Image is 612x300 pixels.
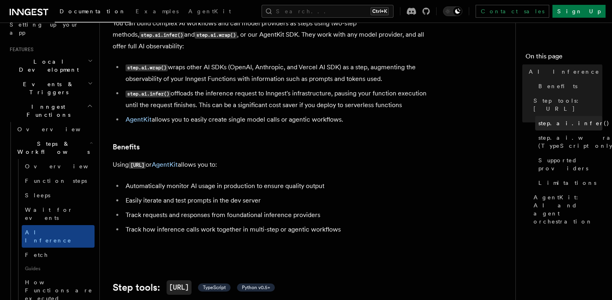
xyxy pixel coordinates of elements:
[123,88,435,111] li: offloads the inference request to Inngest's infrastructure, pausing your function execution until...
[183,2,236,22] a: AgentKit
[25,207,73,221] span: Wait for events
[530,190,602,229] a: AgentKit: AI and agent orchestration
[126,64,168,71] code: step.ai.wrap()
[6,80,88,96] span: Events & Triggers
[476,5,549,18] a: Contact sales
[167,280,192,295] code: [URL]
[529,68,600,76] span: AI Inference
[538,119,610,127] span: step.ai.infer()
[14,140,90,156] span: Steps & Workflows
[535,153,602,176] a: Supported providers
[123,209,435,221] li: Track requests and responses from foundational inference providers
[6,58,88,74] span: Local Development
[535,130,602,153] a: step.ai.wrap() (TypeScript only)
[113,159,435,171] p: Using or allows you to:
[6,54,95,77] button: Local Development
[22,159,95,174] a: Overview
[6,99,95,122] button: Inngest Functions
[203,284,226,291] span: TypeScript
[113,141,140,153] a: Benefits
[22,225,95,248] a: AI Inference
[525,52,602,64] h4: On this page
[113,18,435,52] p: You can build complex AI workflows and call model providers as steps using two-step methods, and ...
[123,62,435,85] li: wraps other AI SDKs (OpenAI, Anthropic, and Vercel AI SDK) as a step, augmenting the observabilit...
[126,116,152,123] a: AgentKit
[262,5,394,18] button: Search...Ctrl+K
[136,8,179,14] span: Examples
[6,103,87,119] span: Inngest Functions
[25,163,108,170] span: Overview
[538,82,577,90] span: Benefits
[534,97,602,113] span: Step tools: [URL]
[525,64,602,79] a: AI Inference
[538,179,596,187] span: Limitations
[25,192,50,199] span: Sleeps
[22,174,95,188] a: Function steps
[123,180,435,192] li: Automatically monitor AI usage in production to ensure quality output
[534,193,602,226] span: AgentKit: AI and agent orchestration
[535,176,602,190] a: Limitations
[131,2,183,22] a: Examples
[535,116,602,130] a: step.ai.infer()
[195,32,237,39] code: step.ai.wrap()
[25,252,48,258] span: Fetch
[14,137,95,159] button: Steps & Workflows
[126,91,171,97] code: step.ai.infer()
[22,248,95,262] a: Fetch
[6,17,95,40] a: Setting up your app
[443,6,462,16] button: Toggle dark mode
[55,2,131,23] a: Documentation
[25,229,72,244] span: AI Inference
[6,46,33,53] span: Features
[60,8,126,14] span: Documentation
[6,77,95,99] button: Events & Triggers
[22,188,95,203] a: Sleeps
[530,93,602,116] a: Step tools: [URL]
[14,122,95,137] a: Overview
[188,8,231,14] span: AgentKit
[17,126,100,132] span: Overview
[22,262,95,275] span: Guides
[371,7,389,15] kbd: Ctrl+K
[123,195,435,206] li: Easily iterate and test prompts in the dev server
[139,32,184,39] code: step.ai.infer()
[552,5,606,18] a: Sign Up
[113,280,275,295] a: Step tools:[URL] TypeScript Python v0.5+
[535,79,602,93] a: Benefits
[129,162,146,169] code: [URL]
[123,114,435,125] li: allows you to easily create single model calls or agentic workflows.
[152,161,178,168] a: AgentKit
[22,203,95,225] a: Wait for events
[25,178,87,184] span: Function steps
[538,156,602,172] span: Supported providers
[242,284,270,291] span: Python v0.5+
[123,224,435,235] li: Track how inference calls work together in multi-step or agentic workflows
